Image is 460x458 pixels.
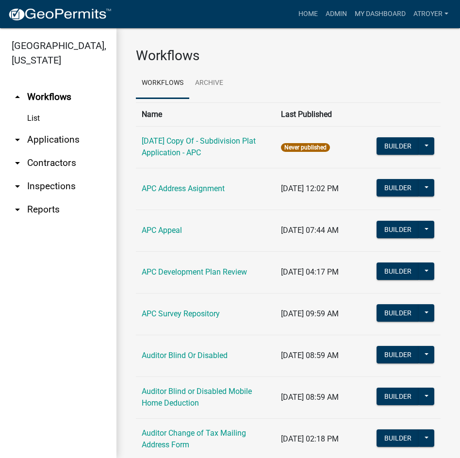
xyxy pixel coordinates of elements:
[377,429,419,447] button: Builder
[377,388,419,405] button: Builder
[377,221,419,238] button: Builder
[142,309,220,318] a: APC Survey Repository
[12,204,23,215] i: arrow_drop_down
[136,48,441,64] h3: Workflows
[281,226,339,235] span: [DATE] 07:44 AM
[281,393,339,402] span: [DATE] 08:59 AM
[322,5,351,23] a: Admin
[12,91,23,103] i: arrow_drop_up
[351,5,410,23] a: My Dashboard
[142,267,247,277] a: APC Development Plan Review
[410,5,452,23] a: atroyer
[281,309,339,318] span: [DATE] 09:59 AM
[377,262,419,280] button: Builder
[142,351,228,360] a: Auditor Blind Or Disabled
[377,346,419,363] button: Builder
[142,226,182,235] a: APC Appeal
[142,136,256,157] a: [DATE] Copy Of - Subdivision Plat Application - APC
[281,434,339,443] span: [DATE] 02:18 PM
[377,179,419,196] button: Builder
[12,157,23,169] i: arrow_drop_down
[142,184,225,193] a: APC Address Asignment
[281,351,339,360] span: [DATE] 08:59 AM
[136,102,275,126] th: Name
[142,387,252,408] a: Auditor Blind or Disabled Mobile Home Deduction
[281,184,339,193] span: [DATE] 12:02 PM
[12,134,23,146] i: arrow_drop_down
[142,428,246,449] a: Auditor Change of Tax Mailing Address Form
[12,180,23,192] i: arrow_drop_down
[281,267,339,277] span: [DATE] 04:17 PM
[275,102,370,126] th: Last Published
[189,68,229,99] a: Archive
[377,137,419,155] button: Builder
[295,5,322,23] a: Home
[281,143,330,152] span: Never published
[377,304,419,322] button: Builder
[136,68,189,99] a: Workflows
